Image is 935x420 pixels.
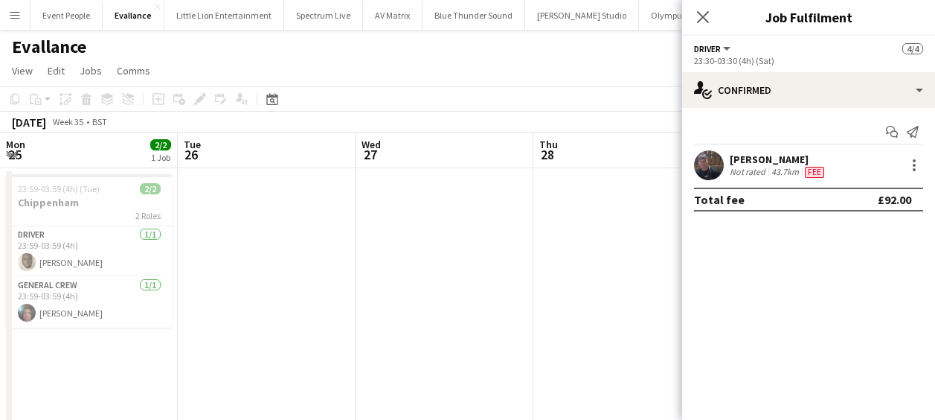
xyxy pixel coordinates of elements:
[539,138,558,151] span: Thu
[30,1,103,30] button: Event People
[92,116,107,127] div: BST
[74,61,108,80] a: Jobs
[694,55,923,66] div: 23:30-03:30 (4h) (Sat)
[12,115,46,130] div: [DATE]
[730,153,827,166] div: [PERSON_NAME]
[422,1,525,30] button: Blue Thunder Sound
[6,174,173,328] app-job-card: 23:59-03:59 (4h) (Tue)2/2Chippenham2 RolesDriver1/123:59-03:59 (4h)[PERSON_NAME]General Crew1/123...
[802,166,827,178] div: Crew has different fees then in role
[150,139,171,150] span: 2/2
[682,72,935,108] div: Confirmed
[42,61,71,80] a: Edit
[805,167,824,178] span: Fee
[181,146,201,163] span: 26
[117,64,150,77] span: Comms
[80,64,102,77] span: Jobs
[525,1,639,30] button: [PERSON_NAME] Studio
[694,43,721,54] span: Driver
[49,116,86,127] span: Week 35
[6,196,173,209] h3: Chippenham
[359,146,381,163] span: 27
[639,1,727,30] button: Olympus Express
[140,183,161,194] span: 2/2
[151,152,170,163] div: 1 Job
[164,1,284,30] button: Little Lion Entertainment
[694,43,733,54] button: Driver
[878,192,911,207] div: £92.00
[6,138,25,151] span: Mon
[103,1,164,30] button: Evallance
[284,1,363,30] button: Spectrum Live
[362,138,381,151] span: Wed
[363,1,422,30] button: AV Matrix
[18,183,100,194] span: 23:59-03:59 (4h) (Tue)
[12,64,33,77] span: View
[730,166,768,178] div: Not rated
[768,166,802,178] div: 43.7km
[184,138,201,151] span: Tue
[4,146,25,163] span: 25
[6,277,173,328] app-card-role: General Crew1/123:59-03:59 (4h)[PERSON_NAME]
[48,64,65,77] span: Edit
[6,61,39,80] a: View
[682,7,935,27] h3: Job Fulfilment
[902,43,923,54] span: 4/4
[694,192,745,207] div: Total fee
[135,210,161,221] span: 2 Roles
[111,61,156,80] a: Comms
[12,36,86,58] h1: Evallance
[537,146,558,163] span: 28
[6,226,173,277] app-card-role: Driver1/123:59-03:59 (4h)[PERSON_NAME]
